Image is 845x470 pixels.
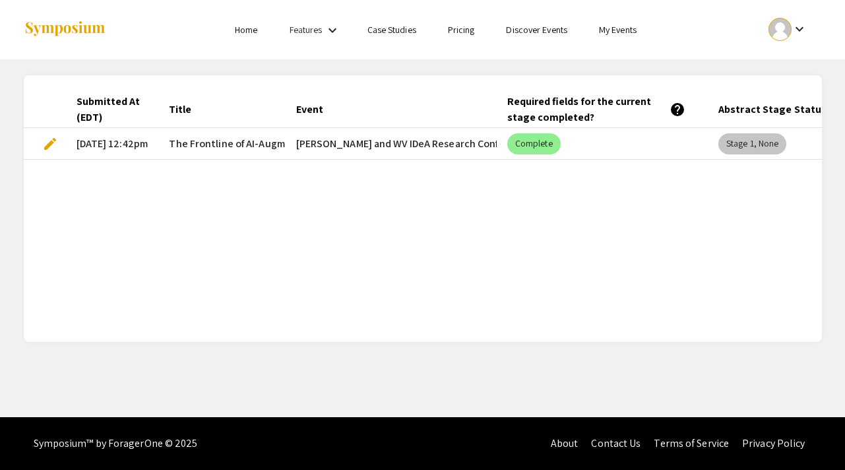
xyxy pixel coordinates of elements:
[792,21,807,37] mat-icon: Expand account dropdown
[169,102,203,117] div: Title
[296,102,335,117] div: Event
[506,24,567,36] a: Discover Events
[654,436,729,450] a: Terms of Service
[290,24,323,36] a: Features
[599,24,637,36] a: My Events
[742,436,805,450] a: Privacy Policy
[66,128,159,160] mat-cell: [DATE] 12:42pm
[10,411,56,460] iframe: Chat
[77,94,140,125] div: Submitted At (EDT)
[507,94,697,125] div: Required fields for the current stage completed?help
[42,136,58,152] span: edit
[591,436,641,450] a: Contact Us
[718,133,786,154] mat-chip: Stage 1, None
[286,128,497,160] mat-cell: [PERSON_NAME] and WV IDeA Research Conference
[169,136,401,152] span: The Frontline of AI-Augmented Patient Messaging
[169,102,191,117] div: Title
[551,436,579,450] a: About
[325,22,340,38] mat-icon: Expand Features list
[507,133,561,154] mat-chip: Complete
[448,24,475,36] a: Pricing
[34,417,198,470] div: Symposium™ by ForagerOne © 2025
[755,15,821,44] button: Expand account dropdown
[670,102,685,117] mat-icon: help
[235,24,257,36] a: Home
[507,94,685,125] div: Required fields for the current stage completed?
[24,20,106,38] img: Symposium by ForagerOne
[77,94,152,125] div: Submitted At (EDT)
[367,24,416,36] a: Case Studies
[296,102,323,117] div: Event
